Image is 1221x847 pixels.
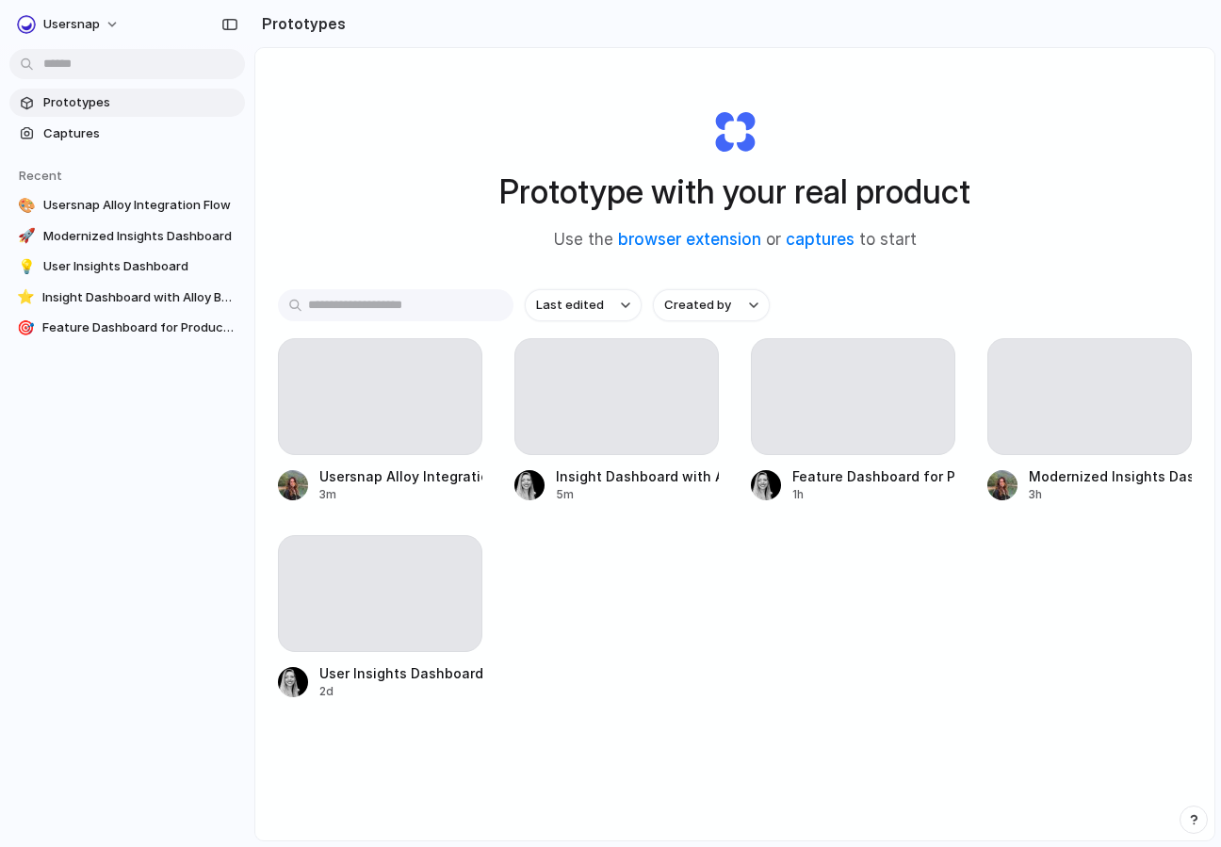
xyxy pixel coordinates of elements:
[278,535,482,700] a: User Insights Dashboard2d
[17,318,35,337] div: 🎯
[17,257,36,276] div: 💡
[17,288,35,307] div: ⭐
[9,120,245,148] a: Captures
[319,486,482,503] div: 3m
[514,338,719,503] a: Insight Dashboard with Alloy Button5m
[319,466,482,486] div: Usersnap Alloy Integration Flow
[9,314,245,342] a: 🎯Feature Dashboard for Product Insights
[751,338,955,503] a: Feature Dashboard for Product Insights1h
[9,9,129,40] button: Usersnap
[43,124,237,143] span: Captures
[9,284,245,312] a: ⭐Insight Dashboard with Alloy Button
[254,12,346,35] h2: Prototypes
[17,196,36,215] div: 🎨
[525,289,642,321] button: Last edited
[9,222,245,251] a: 🚀Modernized Insights Dashboard
[556,486,719,503] div: 5m
[42,288,237,307] span: Insight Dashboard with Alloy Button
[42,318,237,337] span: Feature Dashboard for Product Insights
[554,228,917,252] span: Use the or to start
[653,289,770,321] button: Created by
[43,227,237,246] span: Modernized Insights Dashboard
[792,466,955,486] div: Feature Dashboard for Product Insights
[786,230,855,249] a: captures
[319,683,482,700] div: 2d
[19,168,62,183] span: Recent
[43,257,237,276] span: User Insights Dashboard
[319,663,482,683] div: User Insights Dashboard
[1029,486,1192,503] div: 3h
[556,466,719,486] div: Insight Dashboard with Alloy Button
[278,338,482,503] a: Usersnap Alloy Integration Flow3m
[43,93,237,112] span: Prototypes
[43,15,100,34] span: Usersnap
[499,167,970,217] h1: Prototype with your real product
[43,196,237,215] span: Usersnap Alloy Integration Flow
[792,486,955,503] div: 1h
[1029,466,1192,486] div: Modernized Insights Dashboard
[536,296,604,315] span: Last edited
[9,252,245,281] a: 💡User Insights Dashboard
[17,227,36,246] div: 🚀
[987,338,1192,503] a: Modernized Insights Dashboard3h
[664,296,731,315] span: Created by
[9,191,245,220] a: 🎨Usersnap Alloy Integration Flow
[9,89,245,117] a: Prototypes
[618,230,761,249] a: browser extension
